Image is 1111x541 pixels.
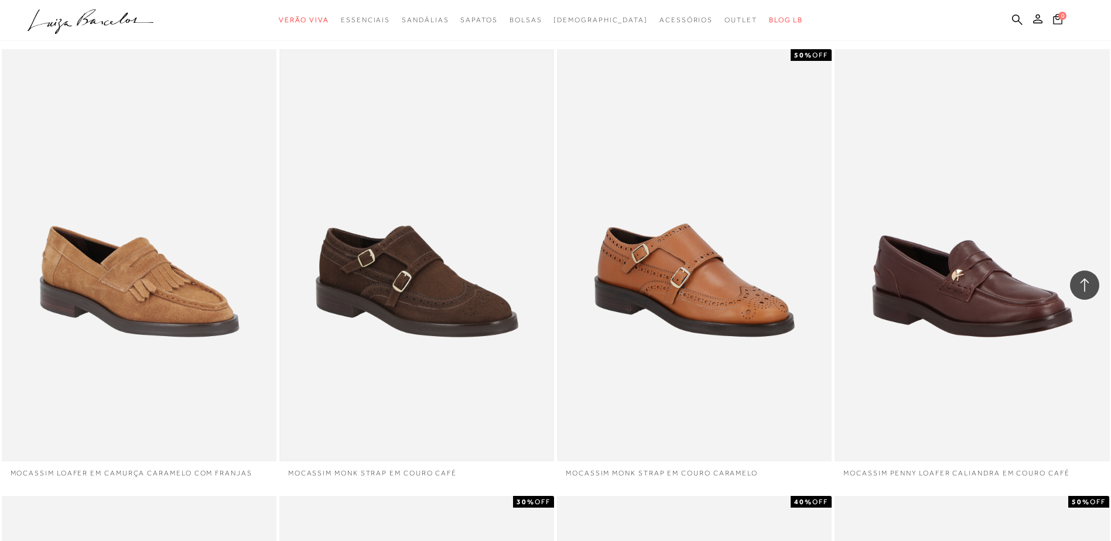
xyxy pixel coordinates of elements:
span: Sandálias [402,16,449,24]
img: MOCASSIM MONK STRAP EM COURO CAFÉ [281,51,553,460]
span: OFF [1090,498,1106,506]
a: BLOG LB [769,9,803,31]
span: Essenciais [341,16,390,24]
a: MOCASSIM MONK STRAP EM COURO CAFÉ [279,461,554,478]
span: OFF [535,498,551,506]
button: 0 [1050,13,1066,29]
a: MOCASSIM PENNY LOAFER CALIANDRA EM COURO CAFÉ [835,461,1109,478]
span: 0 [1058,12,1066,20]
a: categoryNavScreenReaderText [510,9,542,31]
a: categoryNavScreenReaderText [402,9,449,31]
span: [DEMOGRAPHIC_DATA] [553,16,648,24]
span: OFF [812,51,828,59]
img: MOCASSIM LOAFER EM CAMURÇA CARAMELO COM FRANJAS [3,51,275,460]
strong: 30% [517,498,535,506]
span: Bolsas [510,16,542,24]
span: Sapatos [460,16,497,24]
img: MOCASSIM PENNY LOAFER CALIANDRA EM COURO CAFÉ [836,51,1108,460]
span: Outlet [724,16,757,24]
span: OFF [812,498,828,506]
a: categoryNavScreenReaderText [460,9,497,31]
a: categoryNavScreenReaderText [724,9,757,31]
a: categoryNavScreenReaderText [659,9,713,31]
a: noSubCategoriesText [553,9,648,31]
a: categoryNavScreenReaderText [341,9,390,31]
img: MOCASSIM MONK STRAP EM COURO CARAMELO [558,51,830,460]
a: MOCASSIM MONK STRAP EM COURO CARAMELO [557,461,832,478]
strong: 50% [1072,498,1090,506]
a: categoryNavScreenReaderText [279,9,329,31]
strong: 40% [794,498,812,506]
span: Verão Viva [279,16,329,24]
a: MOCASSIM LOAFER EM CAMURÇA CARAMELO COM FRANJAS [2,461,276,478]
span: BLOG LB [769,16,803,24]
span: Acessórios [659,16,713,24]
strong: 50% [794,51,812,59]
